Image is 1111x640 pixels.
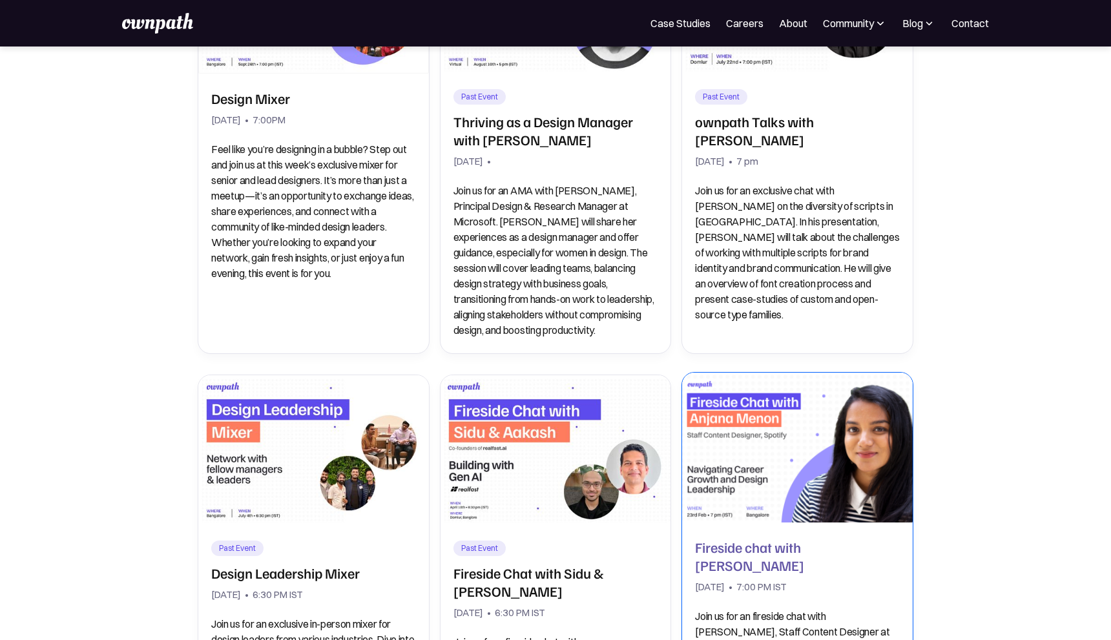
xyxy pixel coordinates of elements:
[695,112,900,149] h2: ownpath Talks with [PERSON_NAME]
[461,543,498,553] div: Past Event
[779,15,807,31] a: About
[211,564,360,582] h2: Design Leadership Mixer
[729,152,732,170] div: •
[736,578,787,596] div: 7:00 PM IST
[453,152,483,170] div: [DATE]
[453,604,483,622] div: [DATE]
[453,564,658,600] h2: Fireside Chat with Sidu & [PERSON_NAME]
[211,586,241,604] div: [DATE]
[245,111,249,129] div: •
[736,152,758,170] div: 7 pm
[823,15,887,31] div: Community
[726,15,763,31] a: Careers
[695,183,900,322] p: Join us for an exclusive chat with [PERSON_NAME] on the diversity of scripts in [GEOGRAPHIC_DATA]...
[245,586,249,604] div: •
[823,15,874,31] div: Community
[902,15,936,31] div: Blog
[453,112,658,149] h2: Thriving as a Design Manager with [PERSON_NAME]
[219,543,256,553] div: Past Event
[902,15,923,31] div: Blog
[695,578,725,596] div: [DATE]
[495,604,545,622] div: 6:30 PM IST
[211,111,241,129] div: [DATE]
[253,586,303,604] div: 6:30 PM IST
[487,604,491,622] div: •
[211,89,290,107] h2: Design Mixer
[650,15,711,31] a: Case Studies
[487,152,491,170] div: •
[453,183,658,338] p: Join us for an AMA with [PERSON_NAME], Principal Design & Research Manager at Microsoft. [PERSON_...
[729,578,732,596] div: •
[695,152,725,170] div: [DATE]
[211,141,416,281] p: Feel like you’re designing in a bubble? Step out and join us at this week’s exclusive mixer for s...
[253,111,286,129] div: 7:00PM
[951,15,989,31] a: Contact
[695,538,900,574] h2: Fireside chat with [PERSON_NAME]
[461,92,498,102] div: Past Event
[703,92,740,102] div: Past Event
